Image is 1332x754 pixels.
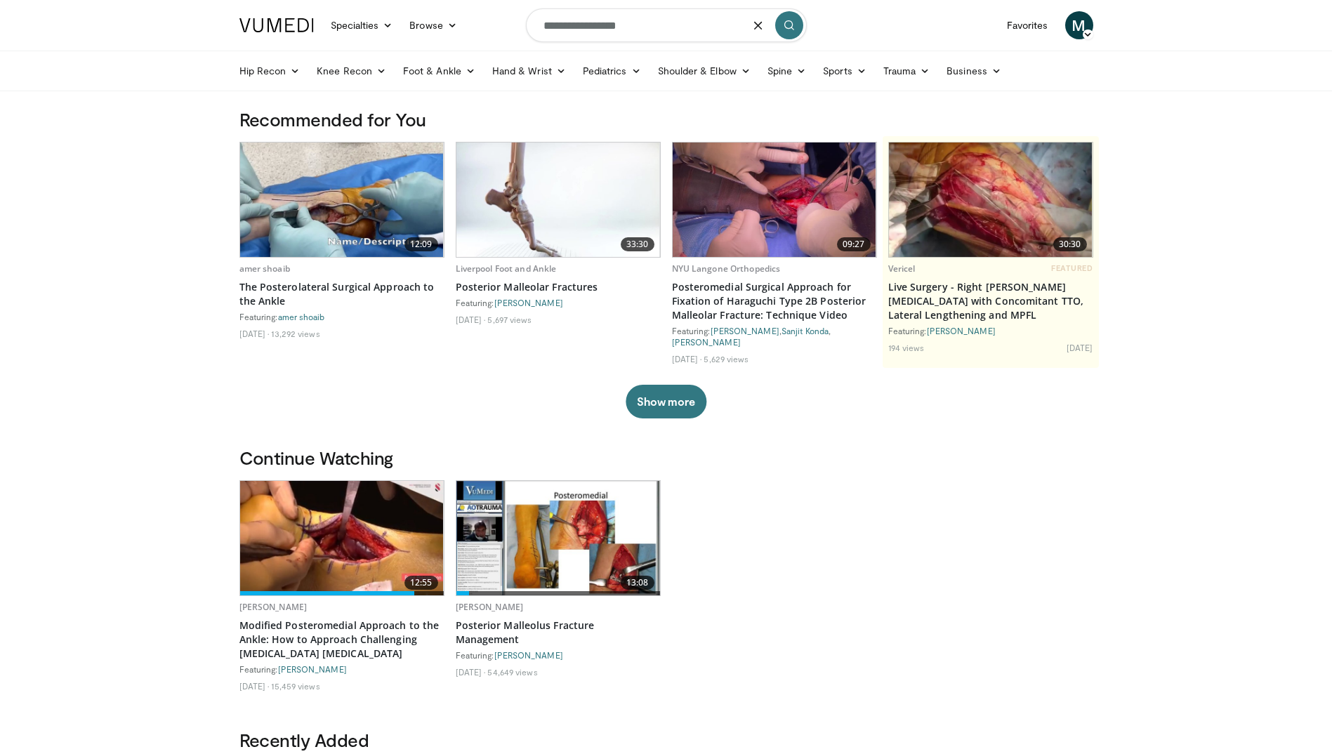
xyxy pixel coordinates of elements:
[456,263,557,275] a: Liverpool Foot and Ankle
[1065,11,1093,39] a: M
[239,601,308,613] a: [PERSON_NAME]
[889,143,1093,257] img: f2822210-6046-4d88-9b48-ff7c77ada2d7.620x360_q85_upscale.jpg
[888,325,1093,336] div: Featuring:
[484,57,574,85] a: Hand & Wrist
[621,576,654,590] span: 13:08
[239,447,1093,469] h3: Continue Watching
[456,481,660,595] img: 50e07c4d-707f-48cd-824d-a6044cd0d074.620x360_q85_upscale.jpg
[239,680,270,692] li: [DATE]
[239,663,444,675] div: Featuring:
[240,481,444,595] img: ae8508ed-6896-40ca-bae0-71b8ded2400a.620x360_q85_upscale.jpg
[837,237,871,251] span: 09:27
[456,143,660,257] a: 33:30
[271,680,319,692] li: 15,459 views
[672,353,702,364] li: [DATE]
[239,108,1093,131] h3: Recommended for You
[526,8,807,42] input: Search topics, interventions
[240,143,444,257] a: 12:09
[271,328,319,339] li: 13,292 views
[782,326,829,336] a: Sanjit Konda
[998,11,1057,39] a: Favorites
[456,314,486,325] li: [DATE]
[240,143,444,257] img: 06e919cc-1148-4201-9eba-894c9dd10b83.620x360_q85_upscale.jpg
[888,280,1093,322] a: Live Surgery - Right [PERSON_NAME][MEDICAL_DATA] with Concomitant TTO, Lateral Lengthening and MPFL
[278,664,347,674] a: [PERSON_NAME]
[239,18,314,32] img: VuMedi Logo
[487,666,537,677] li: 54,649 views
[888,263,916,275] a: Vericel
[308,57,395,85] a: Knee Recon
[456,649,661,661] div: Featuring:
[673,143,876,257] img: f997cead-f96c-4a9a-b687-6a0003db6dcc.620x360_q85_upscale.jpg
[395,57,484,85] a: Foot & Ankle
[672,325,877,348] div: Featuring: , ,
[711,326,779,336] a: [PERSON_NAME]
[456,297,661,308] div: Featuring:
[1051,263,1093,273] span: FEATURED
[239,619,444,661] a: Modified Posteromedial Approach to the Ankle: How to Approach Challenging [MEDICAL_DATA] [MEDICAL...
[672,280,877,322] a: Posteromedial Surgical Approach for Fixation of Haraguchi Type 2B Posterior Malleolar Fracture: T...
[1053,237,1087,251] span: 30:30
[456,143,660,257] img: acc9aee5-0d6e-4ff0-8b9e-53e539056a7b.620x360_q85_upscale.jpg
[574,57,649,85] a: Pediatrics
[456,601,524,613] a: [PERSON_NAME]
[815,57,875,85] a: Sports
[239,280,444,308] a: The Posterolateral Surgical Approach to the Ankle
[494,650,563,660] a: [PERSON_NAME]
[672,263,781,275] a: NYU Langone Orthopedics
[494,298,563,307] a: [PERSON_NAME]
[927,326,996,336] a: [PERSON_NAME]
[239,311,444,322] div: Featuring:
[759,57,815,85] a: Spine
[239,729,1093,751] h3: Recently Added
[456,481,660,595] a: 13:08
[239,263,290,275] a: amer shoaib
[401,11,466,39] a: Browse
[888,342,925,353] li: 194 views
[487,314,532,325] li: 5,697 views
[649,57,759,85] a: Shoulder & Elbow
[239,328,270,339] li: [DATE]
[704,353,749,364] li: 5,629 views
[1067,342,1093,353] li: [DATE]
[938,57,1010,85] a: Business
[673,143,876,257] a: 09:27
[875,57,939,85] a: Trauma
[404,576,438,590] span: 12:55
[456,619,661,647] a: Posterior Malleolus Fracture Management
[322,11,402,39] a: Specialties
[626,385,706,418] button: Show more
[889,143,1093,257] a: 30:30
[621,237,654,251] span: 33:30
[278,312,325,322] a: amer shoaib
[456,666,486,677] li: [DATE]
[404,237,438,251] span: 12:09
[240,481,444,595] a: 12:55
[456,280,661,294] a: Posterior Malleolar Fractures
[231,57,309,85] a: Hip Recon
[672,337,741,347] a: [PERSON_NAME]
